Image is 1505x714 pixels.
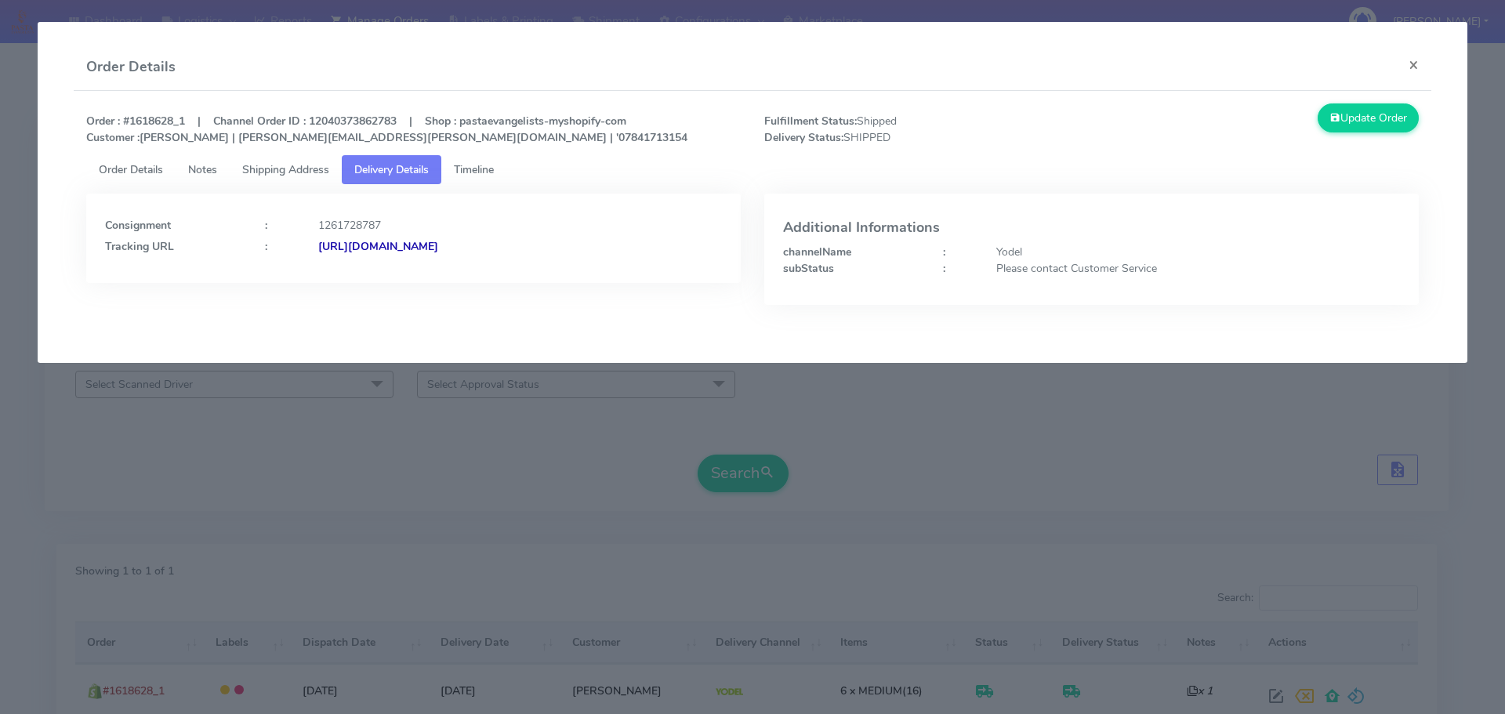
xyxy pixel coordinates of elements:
[985,260,1412,277] div: Please contact Customer Service
[1396,44,1431,85] button: Close
[86,130,140,145] strong: Customer :
[783,261,834,276] strong: subStatus
[783,245,851,259] strong: channelName
[943,261,945,276] strong: :
[265,218,267,233] strong: :
[454,162,494,177] span: Timeline
[752,113,1092,146] span: Shipped SHIPPED
[105,218,171,233] strong: Consignment
[943,245,945,259] strong: :
[764,114,857,129] strong: Fulfillment Status:
[86,114,687,145] strong: Order : #1618628_1 | Channel Order ID : 12040373862783 | Shop : pastaevangelists-myshopify-com [P...
[86,56,176,78] h4: Order Details
[354,162,429,177] span: Delivery Details
[86,155,1420,184] ul: Tabs
[783,220,1400,236] h4: Additional Informations
[764,130,843,145] strong: Delivery Status:
[105,239,174,254] strong: Tracking URL
[99,162,163,177] span: Order Details
[1318,103,1420,132] button: Update Order
[306,217,734,234] div: 1261728787
[242,162,329,177] span: Shipping Address
[188,162,217,177] span: Notes
[318,239,438,254] strong: [URL][DOMAIN_NAME]
[985,244,1412,260] div: Yodel
[265,239,267,254] strong: :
